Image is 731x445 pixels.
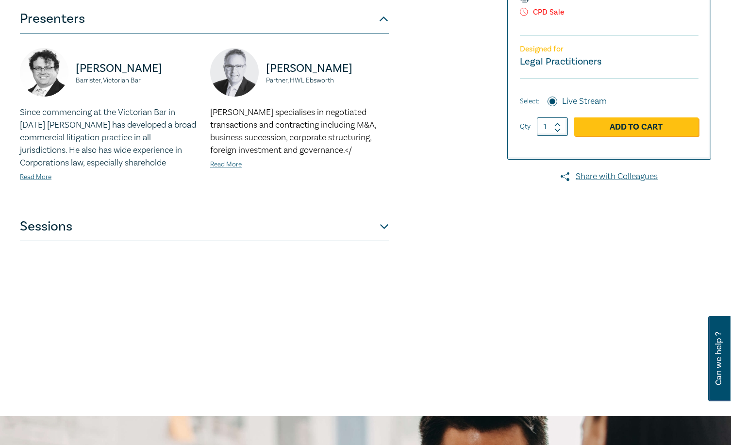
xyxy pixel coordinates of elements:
[20,4,389,33] button: Presenters
[574,117,698,136] a: Add to Cart
[20,106,199,169] p: Since commencing at the Victorian Bar in [DATE] [PERSON_NAME] has developed a broad commercial li...
[520,96,539,107] span: Select:
[520,55,601,68] small: Legal Practitioners
[76,61,199,76] p: [PERSON_NAME]
[20,173,51,181] a: Read More
[266,61,389,76] p: [PERSON_NAME]
[714,322,723,396] span: Can we help ?
[210,160,242,169] a: Read More
[266,77,389,84] small: Partner, HWL Ebsworth
[20,212,389,241] button: Sessions
[210,107,376,156] span: [PERSON_NAME] specialises in negotiated transactions and contracting including M&A, business succ...
[210,48,259,97] img: https://s3.ap-southeast-2.amazonaws.com/leo-cussen-store-production-content/Contacts/Brendan%20Ea...
[520,45,698,54] p: Designed for
[20,48,68,97] img: https://s3.ap-southeast-2.amazonaws.com/leo-cussen-store-production-content/Contacts/Peter%20Clar...
[507,170,711,183] a: Share with Colleagues
[76,77,199,84] small: Barrister, Victorian Bar
[520,121,531,132] label: Qty
[520,8,698,17] p: CPD Sale
[537,117,568,136] input: 1
[562,95,607,108] label: Live Stream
